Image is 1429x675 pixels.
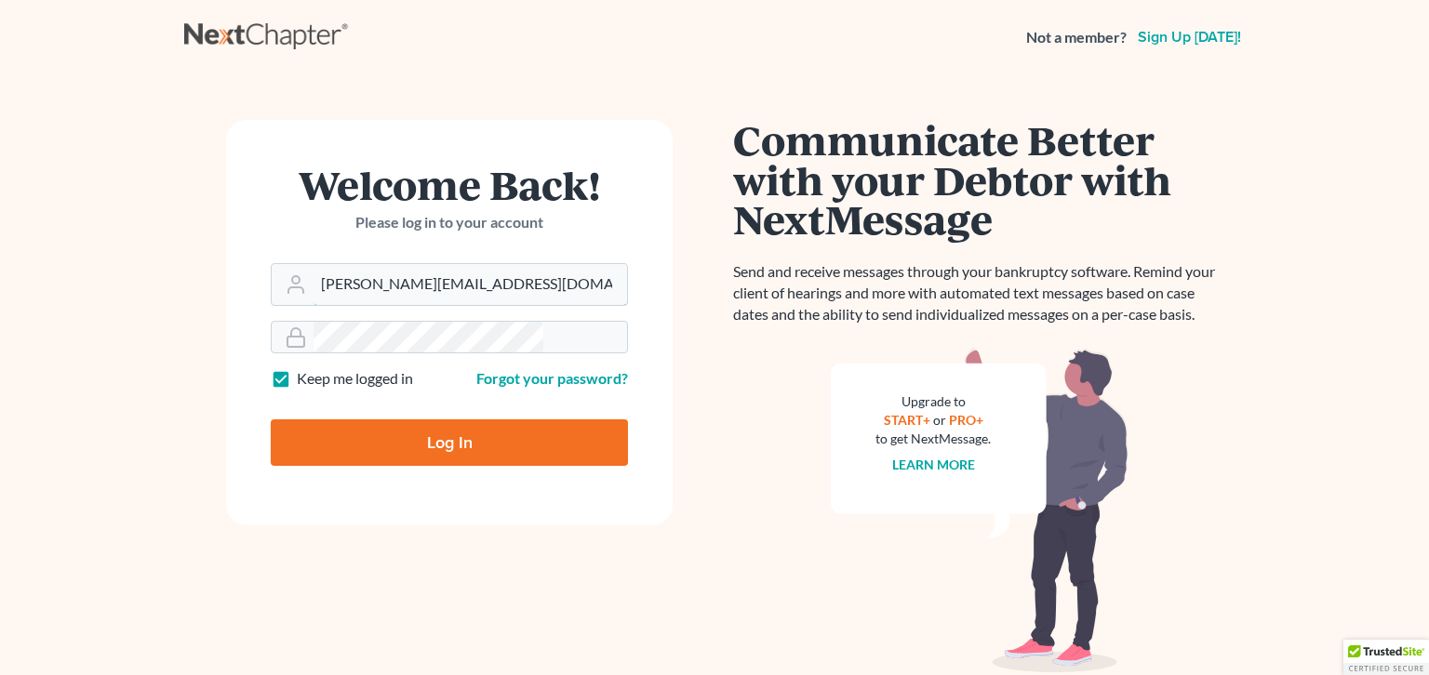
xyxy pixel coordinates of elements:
[875,430,991,448] div: to get NextMessage.
[892,457,975,472] a: Learn more
[271,165,628,205] h1: Welcome Back!
[949,412,983,428] a: PRO+
[884,412,930,428] a: START+
[1026,27,1127,48] strong: Not a member?
[476,369,628,387] a: Forgot your password?
[314,264,627,305] input: Email Address
[831,348,1129,673] img: nextmessage_bg-59042aed3d76b12b5cd301f8e5b87938c9018125f34e5fa2b7a6b67550977c72.svg
[1343,640,1429,675] div: TrustedSite Certified
[271,419,628,466] input: Log In
[297,368,413,390] label: Keep me logged in
[1134,30,1245,45] a: Sign up [DATE]!
[733,120,1226,239] h1: Communicate Better with your Debtor with NextMessage
[733,261,1226,325] p: Send and receive messages through your bankruptcy software. Remind your client of hearings and mo...
[875,392,991,411] div: Upgrade to
[933,412,946,428] span: or
[271,212,628,233] p: Please log in to your account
